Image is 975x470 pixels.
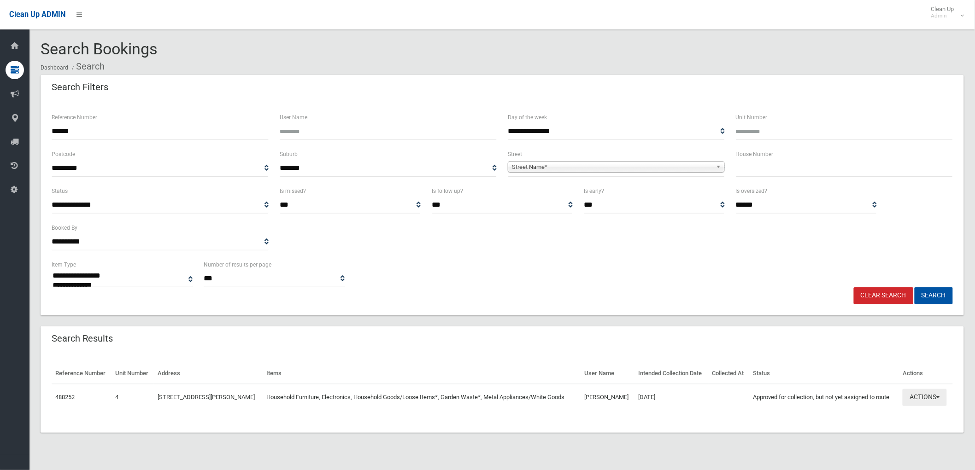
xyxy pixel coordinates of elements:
[749,363,899,384] th: Status
[927,6,963,19] span: Clean Up
[263,384,581,411] td: Household Furniture, Electronics, Household Goods/Loose Items*, Garden Waste*, Metal Appliances/W...
[634,363,708,384] th: Intended Collection Date
[52,186,68,196] label: Status
[854,287,913,304] a: Clear Search
[931,12,954,19] small: Admin
[52,260,76,270] label: Item Type
[70,58,105,75] li: Search
[52,223,77,233] label: Booked By
[736,112,768,122] label: Unit Number
[915,287,953,304] button: Search
[52,112,97,122] label: Reference Number
[899,363,953,384] th: Actions
[584,186,604,196] label: Is early?
[41,64,68,71] a: Dashboard
[158,394,255,400] a: [STREET_ADDRESS][PERSON_NAME]
[508,112,547,122] label: Day of the week
[154,363,263,384] th: Address
[112,384,154,411] td: 4
[581,384,635,411] td: [PERSON_NAME]
[9,10,65,19] span: Clean Up ADMIN
[749,384,899,411] td: Approved for collection, but not yet assigned to route
[41,78,119,96] header: Search Filters
[280,186,306,196] label: Is missed?
[112,363,154,384] th: Unit Number
[736,149,774,159] label: House Number
[736,186,768,196] label: Is oversized?
[432,186,463,196] label: Is follow up?
[263,363,581,384] th: Items
[581,363,635,384] th: User Name
[52,363,112,384] th: Reference Number
[709,363,750,384] th: Collected At
[512,162,712,173] span: Street Name*
[280,149,298,159] label: Suburb
[508,149,522,159] label: Street
[52,149,75,159] label: Postcode
[634,384,708,411] td: [DATE]
[41,330,124,348] header: Search Results
[903,389,947,406] button: Actions
[280,112,307,122] label: User Name
[204,260,271,270] label: Number of results per page
[41,40,158,58] span: Search Bookings
[55,394,75,400] a: 488252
